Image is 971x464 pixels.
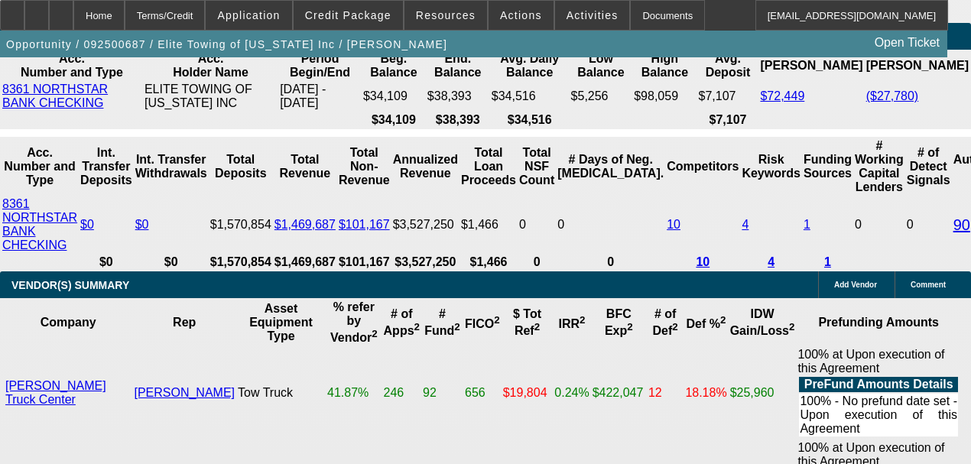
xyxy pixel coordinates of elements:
th: Acc. Holder Name [144,51,278,80]
span: VENDOR(S) SUMMARY [11,279,129,291]
a: 90 [953,216,970,233]
th: $1,466 [460,255,517,270]
td: 0 [906,196,951,253]
th: $0 [80,255,133,270]
td: 246 [383,347,421,439]
b: IDW Gain/Loss [730,307,795,337]
b: IRR [558,317,585,330]
a: $72,449 [760,89,804,102]
b: # Fund [424,307,460,337]
td: $25,960 [729,347,796,439]
td: 100% - No prefund date set - Upon execution of this Agreement [799,394,958,436]
sup: 2 [672,321,677,333]
th: $0 [135,255,208,270]
b: FICO [465,317,500,330]
td: 656 [464,347,501,439]
b: Prefunding Amounts [818,316,939,329]
th: $38,393 [427,112,489,128]
th: # Working Capital Lenders [854,138,904,195]
a: [PERSON_NAME] [134,386,235,399]
th: $34,109 [362,112,425,128]
a: 4 [768,255,775,268]
th: [PERSON_NAME] [865,51,969,80]
td: 12 [648,347,683,439]
a: $0 [135,218,149,231]
th: # Days of Neg. [MEDICAL_DATA]. [557,138,664,195]
th: Funding Sources [803,138,852,195]
td: $98,059 [633,82,696,111]
td: 0 [557,196,664,253]
th: # of Detect Signals [906,138,951,195]
sup: 2 [580,314,585,326]
th: 0 [557,255,664,270]
th: Total Revenue [274,138,336,195]
td: [DATE] - [DATE] [279,82,361,111]
b: # of Apps [384,307,420,337]
sup: 2 [627,321,632,333]
span: Credit Package [305,9,391,21]
th: $7,107 [698,112,758,128]
sup: 2 [372,328,377,339]
th: Annualized Revenue [392,138,459,195]
b: PreFund Amounts Details [804,378,953,391]
div: $3,527,250 [393,218,458,232]
a: 10 [667,218,680,231]
th: Sum of the Total NSF Count and Total Overdraft Fee Count from Ocrolus [518,138,555,195]
a: 10 [696,255,710,268]
th: Int. Transfer Withdrawals [135,138,208,195]
th: Period Begin/End [279,51,361,80]
a: ($27,780) [866,89,919,102]
td: $5,256 [570,82,632,111]
td: $1,466 [460,196,517,253]
sup: 2 [454,321,460,333]
th: End. Balance [427,51,489,80]
th: $1,570,854 [209,255,272,270]
td: 0 [518,196,555,253]
span: Opportunity / 092500687 / Elite Towing of [US_STATE] Inc / [PERSON_NAME] [6,38,447,50]
th: High Balance [633,51,696,80]
td: $1,570,854 [209,196,272,253]
button: Actions [489,1,554,30]
th: Int. Transfer Deposits [80,138,133,195]
a: 1 [804,218,810,231]
th: Total Loan Proceeds [460,138,517,195]
span: Comment [911,281,946,289]
button: Resources [404,1,487,30]
button: Activities [555,1,630,30]
th: Beg. Balance [362,51,425,80]
td: $422,047 [592,347,646,439]
span: Actions [500,9,542,21]
span: Activities [567,9,619,21]
td: $38,393 [427,82,489,111]
a: [PERSON_NAME] Truck Center [5,379,106,406]
th: [PERSON_NAME] [759,51,863,80]
td: Tow Truck [237,347,325,439]
span: 0 [855,218,862,231]
b: Rep [173,316,196,329]
th: Low Balance [570,51,632,80]
a: $1,469,687 [274,218,336,231]
sup: 2 [414,321,420,333]
b: Company [41,316,96,329]
a: Open Ticket [869,30,946,56]
th: Risk Keywords [741,138,801,195]
div: 100% at Upon execution of this Agreement [797,348,960,438]
b: # of Def [653,307,678,337]
b: Asset Equipment Type [249,302,313,342]
td: $34,516 [491,82,569,111]
sup: 2 [789,321,794,333]
sup: 2 [534,321,540,333]
th: $101,167 [338,255,391,270]
sup: 2 [494,314,499,326]
th: Competitors [666,138,739,195]
sup: 2 [720,314,726,326]
a: 1 [824,255,831,268]
th: Total Non-Revenue [338,138,391,195]
th: Avg. Daily Balance [491,51,569,80]
td: 0.24% [554,347,589,439]
td: 92 [422,347,463,439]
th: Total Deposits [209,138,272,195]
td: 41.87% [326,347,382,439]
td: ELITE TOWING OF [US_STATE] INC [144,82,278,111]
th: Acc. Number and Type [2,51,142,80]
